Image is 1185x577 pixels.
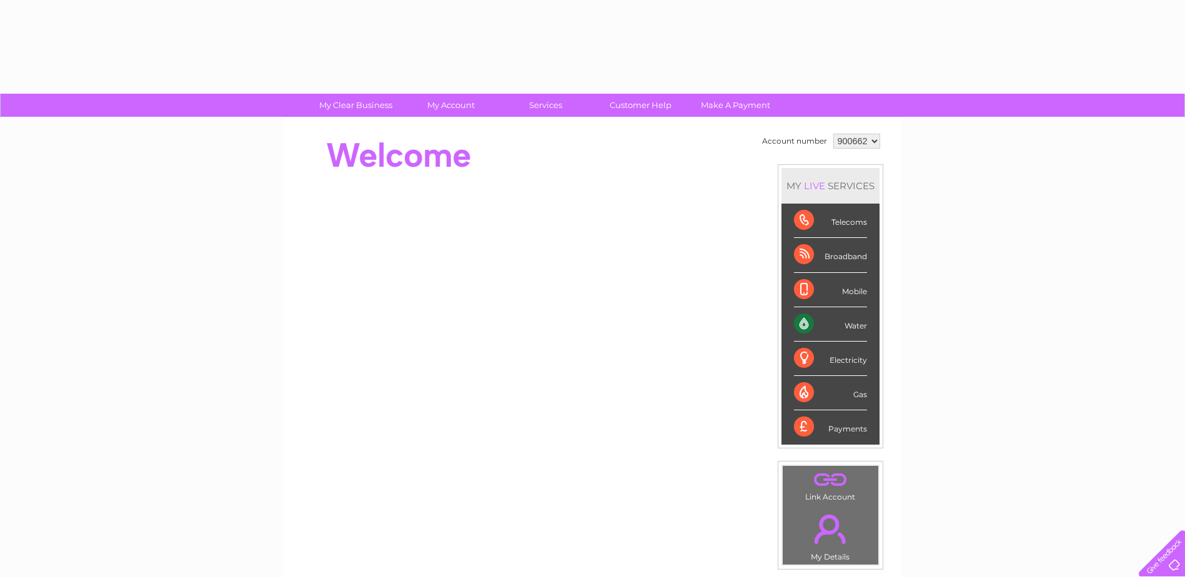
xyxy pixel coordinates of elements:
[786,507,875,551] a: .
[794,204,867,238] div: Telecoms
[494,94,597,117] a: Services
[782,504,879,565] td: My Details
[794,307,867,342] div: Water
[684,94,787,117] a: Make A Payment
[781,168,880,204] div: MY SERVICES
[759,131,830,152] td: Account number
[794,376,867,410] div: Gas
[304,94,407,117] a: My Clear Business
[786,469,875,491] a: .
[794,273,867,307] div: Mobile
[794,342,867,376] div: Electricity
[794,410,867,444] div: Payments
[399,94,502,117] a: My Account
[782,465,879,505] td: Link Account
[589,94,692,117] a: Customer Help
[801,180,828,192] div: LIVE
[794,238,867,272] div: Broadband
